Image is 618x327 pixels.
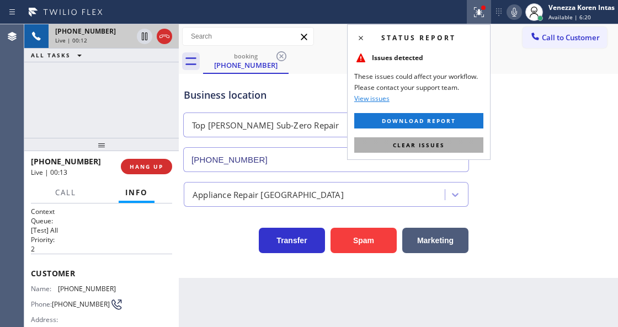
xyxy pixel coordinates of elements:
button: HANG UP [121,159,172,174]
span: Call to Customer [542,33,600,42]
span: [PHONE_NUMBER] [55,26,116,36]
span: Info [125,187,148,197]
span: Address: [31,315,60,324]
button: Hold Customer [137,29,152,44]
h2: Queue: [31,216,172,226]
div: Top [PERSON_NAME] Sub-Zero Repair [192,119,339,132]
button: Call to Customer [523,27,607,48]
button: ALL TASKS [24,49,93,62]
button: Transfer [259,228,325,253]
span: [PHONE_NUMBER] [31,156,101,167]
span: Phone: [31,300,52,308]
div: Appliance Repair [GEOGRAPHIC_DATA] [193,188,344,201]
input: Search [183,28,313,45]
span: Customer [31,268,172,278]
p: 2 [31,244,172,254]
div: (714) 325-4858 [204,49,287,73]
span: Live | 00:13 [31,168,67,177]
button: Marketing [402,228,468,253]
button: Mute [507,4,522,20]
span: [PHONE_NUMBER] [58,285,116,293]
span: [PHONE_NUMBER] [52,300,110,308]
button: Hang up [157,29,172,44]
div: Business location [184,88,468,103]
span: Available | 6:20 [548,13,591,21]
span: Live | 00:12 [55,36,87,44]
input: Phone Number [183,147,469,172]
div: booking [204,52,287,60]
div: [PHONE_NUMBER] [204,60,287,70]
button: Call [49,182,83,203]
button: Spam [331,228,397,253]
button: Info [119,182,154,203]
span: ALL TASKS [31,51,71,59]
span: HANG UP [130,163,163,170]
h1: Context [31,207,172,216]
h2: Priority: [31,235,172,244]
span: Name: [31,285,58,293]
p: [Test] All [31,226,172,235]
div: Venezza Koren Intas [548,3,615,12]
span: Call [55,187,76,197]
